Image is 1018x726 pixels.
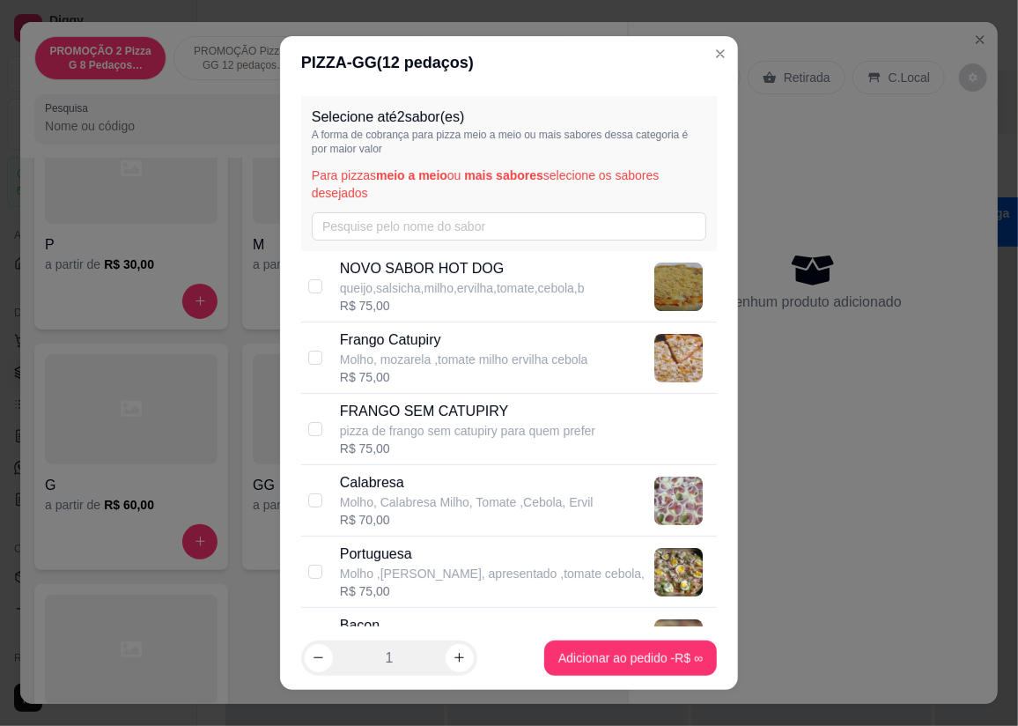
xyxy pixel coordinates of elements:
[340,472,594,493] p: Calabresa
[706,40,734,68] button: Close
[340,544,645,565] p: Portuguesa
[340,440,595,457] div: R$ 75,00
[312,167,706,202] p: Para pizzas ou selecione os sabores desejados
[385,648,393,669] p: 1
[340,565,645,582] p: Molho ,[PERSON_NAME], apresentado ,tomate cebola,
[305,644,333,672] button: decrease-product-quantity
[340,582,645,600] div: R$ 75,00
[301,50,717,75] div: PIZZA - GG ( 12 pedaços)
[376,168,447,182] span: meio a meio
[340,493,594,511] p: Molho, Calabresa Milho, Tomate ,Cebola, Ervil
[340,368,588,386] div: R$ 75,00
[340,511,594,529] div: R$ 70,00
[654,477,703,525] img: product-image
[544,641,717,676] button: Adicionar ao pedido -R$ ∞
[340,422,595,440] p: pizza de frango sem catupiry para quem prefer
[340,279,585,297] p: queijo,salsicha,milho,ervilha,tomate,cebola,b
[654,548,703,596] img: product-image
[340,615,598,636] p: Bacon
[340,351,588,368] p: Molho, mozarela ,tomate milho ervilha cebola
[312,212,706,241] input: Pesquise pelo nome do sabor
[654,334,703,382] img: product-image
[312,107,706,128] p: Selecione até 2 sabor(es)
[340,401,595,422] p: FRANGO SEM CATUPIRY
[340,258,585,279] p: NOVO SABOR HOT DOG
[654,619,703,668] img: product-image
[654,263,703,311] img: product-image
[340,330,588,351] p: Frango Catupiry
[340,297,585,315] div: R$ 75,00
[446,644,474,672] button: increase-product-quantity
[330,143,382,155] span: maior valor
[312,128,706,156] p: A forma de cobrança para pizza meio a meio ou mais sabores dessa categoria é por
[464,168,543,182] span: mais sabores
